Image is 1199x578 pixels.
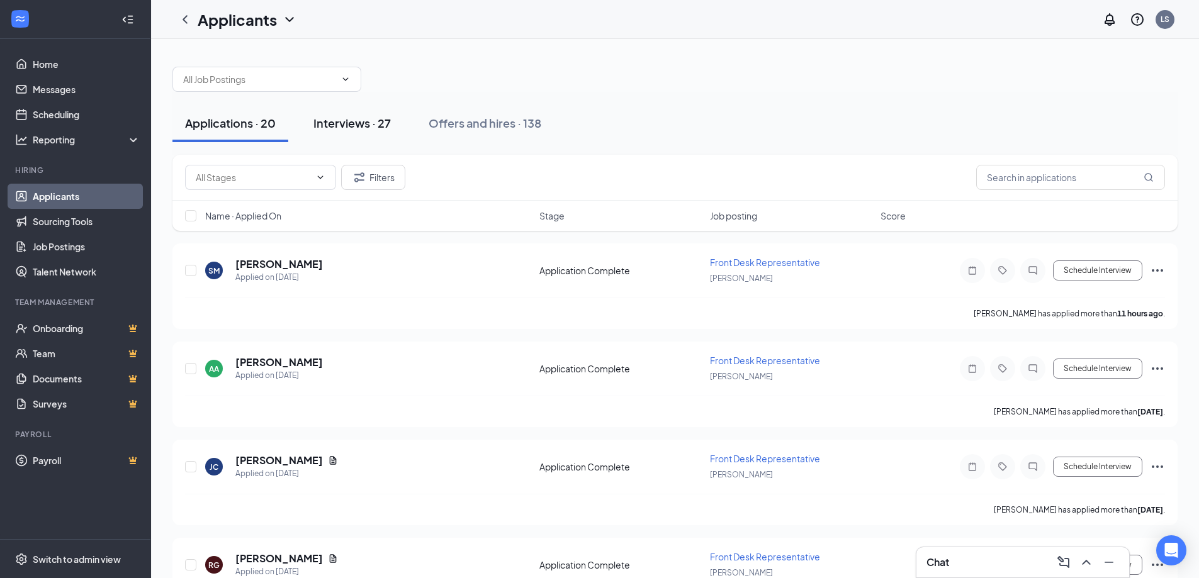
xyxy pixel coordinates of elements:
[1150,361,1165,376] svg: Ellipses
[1101,555,1117,570] svg: Minimize
[1076,552,1096,572] button: ChevronUp
[15,553,28,565] svg: Settings
[33,234,140,259] a: Job Postings
[209,364,219,374] div: AA
[710,568,773,577] span: [PERSON_NAME]
[976,165,1165,190] input: Search in applications
[965,265,980,275] svg: Note
[1137,505,1163,514] b: [DATE]
[995,462,1010,472] svg: Tag
[33,133,141,146] div: Reporting
[995,364,1010,374] svg: Tag
[1150,263,1165,278] svg: Ellipses
[313,115,391,131] div: Interviews · 27
[121,13,134,26] svg: Collapse
[710,355,820,366] span: Front Desk Representative
[328,553,338,564] svg: Document
[183,72,335,86] input: All Job Postings
[282,12,297,27] svg: ChevronDown
[1056,555,1071,570] svg: ComposeMessage
[429,115,541,131] div: Offers and hires · 138
[710,209,757,222] span: Job posting
[341,165,405,190] button: Filter Filters
[1161,14,1169,25] div: LS
[1025,364,1040,374] svg: ChatInactive
[315,172,325,182] svg: ChevronDown
[995,265,1010,275] svg: Tag
[710,257,820,268] span: Front Desk Representative
[1053,457,1142,477] button: Schedule Interview
[352,170,367,185] svg: Filter
[965,364,980,374] svg: Note
[926,555,949,569] h3: Chat
[710,453,820,464] span: Front Desk Representative
[210,462,218,472] div: JC
[965,462,980,472] svg: Note
[177,12,193,27] svg: ChevronLeft
[33,184,140,209] a: Applicants
[994,504,1165,515] p: [PERSON_NAME] has applied more than .
[1099,552,1119,572] button: Minimize
[1079,555,1094,570] svg: ChevronUp
[539,460,702,473] div: Application Complete
[328,455,338,465] svg: Document
[235,271,323,284] div: Applied on [DATE]
[1156,535,1186,565] div: Open Intercom Messenger
[539,362,702,375] div: Application Complete
[205,209,281,222] span: Name · Applied On
[881,209,906,222] span: Score
[33,209,140,234] a: Sourcing Tools
[235,552,323,565] h5: [PERSON_NAME]
[33,553,121,565] div: Switch to admin view
[1137,407,1163,416] b: [DATE]
[539,264,702,277] div: Application Complete
[33,77,140,102] a: Messages
[710,274,773,283] span: [PERSON_NAME]
[15,133,28,146] svg: Analysis
[1025,265,1040,275] svg: ChatInactive
[1150,557,1165,572] svg: Ellipses
[710,470,773,479] span: [PERSON_NAME]
[185,115,276,131] div: Applications · 20
[1025,462,1040,472] svg: ChatInactive
[235,257,323,271] h5: [PERSON_NAME]
[15,165,138,175] div: Hiring
[1102,12,1117,27] svg: Notifications
[33,102,140,127] a: Scheduling
[33,391,140,416] a: SurveysCrown
[235,565,338,578] div: Applied on [DATE]
[1130,12,1145,27] svg: QuestionInfo
[539,559,702,571] div: Application Complete
[33,448,140,473] a: PayrollCrown
[710,372,773,381] span: [PERSON_NAME]
[33,366,140,391] a: DocumentsCrown
[33,316,140,341] a: OnboardingCrown
[15,297,138,308] div: Team Management
[710,551,820,562] span: Front Desk Representative
[1117,309,1163,318] b: 11 hours ago
[1150,459,1165,474] svg: Ellipses
[33,259,140,284] a: Talent Network
[974,308,1165,319] p: [PERSON_NAME] has applied more than .
[208,560,220,570] div: RG
[341,74,351,84] svg: ChevronDown
[235,355,323,369] h5: [PERSON_NAME]
[235,467,338,480] div: Applied on [DATE]
[14,13,26,25] svg: WorkstreamLogo
[33,52,140,77] a: Home
[994,406,1165,417] p: [PERSON_NAME] has applied more than .
[33,341,140,366] a: TeamCrown
[539,209,565,222] span: Stage
[1054,552,1074,572] button: ComposeMessage
[235,369,323,382] div: Applied on [DATE]
[235,453,323,467] h5: [PERSON_NAME]
[198,9,277,30] h1: Applicants
[208,265,220,276] div: SM
[196,170,310,184] input: All Stages
[1053,358,1142,379] button: Schedule Interview
[1053,260,1142,281] button: Schedule Interview
[15,429,138,440] div: Payroll
[1144,172,1154,182] svg: MagnifyingGlass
